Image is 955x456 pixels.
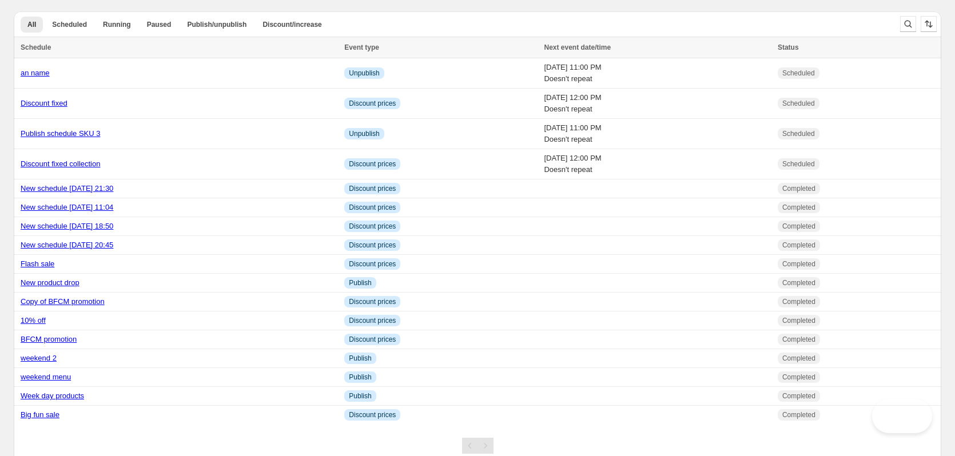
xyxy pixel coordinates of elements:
span: Unpublish [349,69,379,78]
a: Big fun sale [21,410,59,419]
span: Paused [147,20,172,29]
span: All [27,20,36,29]
span: Discount prices [349,259,396,269]
a: New schedule [DATE] 11:04 [21,203,113,211]
a: New schedule [DATE] 18:50 [21,222,113,230]
span: Discount prices [349,241,396,250]
span: Running [103,20,131,29]
span: Completed [782,259,815,269]
span: Status [778,43,799,51]
td: [DATE] 12:00 PM Doesn't repeat [540,89,774,119]
span: Publish [349,354,371,363]
span: Discount prices [349,99,396,108]
a: weekend menu [21,373,71,381]
span: Completed [782,316,815,325]
a: Discount fixed [21,99,67,107]
span: Discount prices [349,316,396,325]
span: Completed [782,335,815,344]
a: an name [21,69,50,77]
span: Discount prices [349,184,396,193]
td: [DATE] 12:00 PM Doesn't repeat [540,149,774,179]
span: Discount prices [349,297,396,306]
span: Completed [782,354,815,363]
span: Scheduled [782,99,815,108]
span: Publish [349,278,371,287]
span: Completed [782,278,815,287]
span: Completed [782,391,815,401]
span: Completed [782,241,815,250]
span: Scheduled [52,20,87,29]
a: New schedule [DATE] 20:45 [21,241,113,249]
td: [DATE] 11:00 PM Doesn't repeat [540,119,774,149]
span: Scheduled [782,129,815,138]
a: Flash sale [21,259,54,268]
span: Discount prices [349,203,396,212]
a: Discount fixed collection [21,159,100,168]
a: New schedule [DATE] 21:30 [21,184,113,193]
span: Discount prices [349,410,396,419]
nav: Pagination [462,438,494,454]
a: BFCM promotion [21,335,77,343]
span: Completed [782,222,815,231]
span: Completed [782,297,815,306]
span: Schedule [21,43,51,51]
iframe: Toggle Customer Support [872,399,932,433]
span: Completed [782,410,815,419]
span: Publish/unpublish [187,20,246,29]
button: Search and filter results [900,16,916,32]
span: Completed [782,373,815,382]
span: Event type [344,43,379,51]
span: Discount prices [349,159,396,169]
a: Publish schedule SKU 3 [21,129,100,138]
span: Publish [349,373,371,382]
span: Publish [349,391,371,401]
span: Completed [782,203,815,212]
a: Copy of BFCM promotion [21,297,105,306]
span: Next event date/time [544,43,611,51]
span: Scheduled [782,159,815,169]
span: Discount prices [349,335,396,344]
span: Unpublish [349,129,379,138]
span: Scheduled [782,69,815,78]
span: Completed [782,184,815,193]
a: weekend 2 [21,354,57,362]
span: Discount prices [349,222,396,231]
td: [DATE] 11:00 PM Doesn't repeat [540,58,774,89]
a: New product drop [21,278,79,287]
button: Sort the results [921,16,937,32]
a: Week day products [21,391,84,400]
a: 10% off [21,316,46,325]
span: Discount/increase [262,20,321,29]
